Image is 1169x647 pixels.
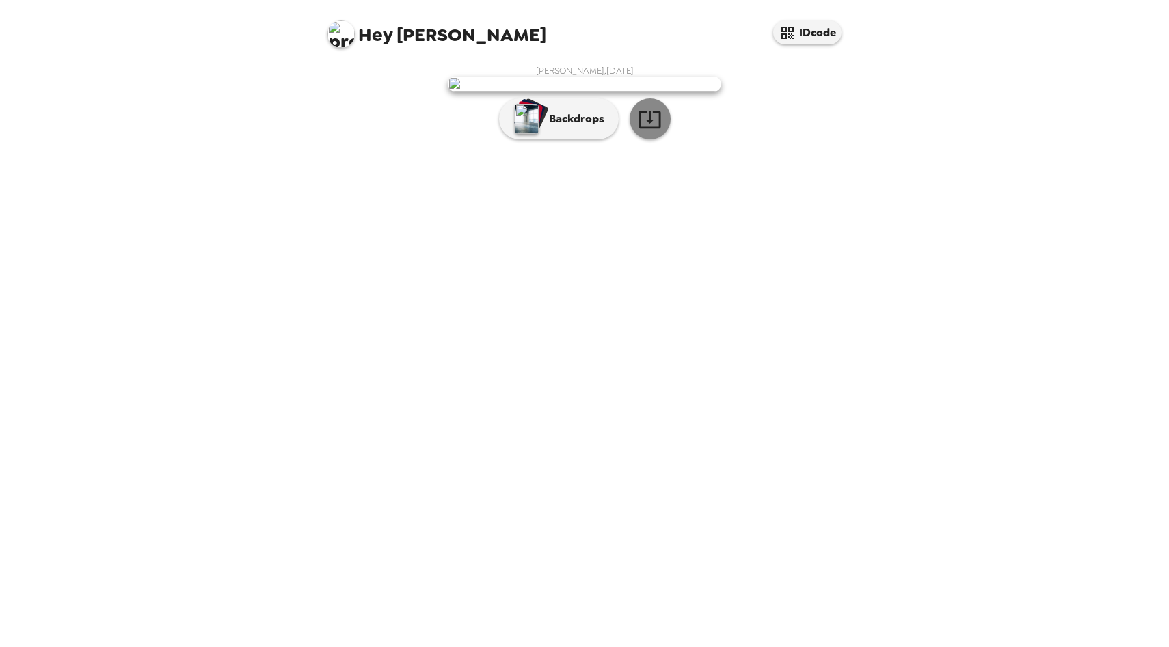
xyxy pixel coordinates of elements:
[542,111,604,127] p: Backdrops
[448,77,721,92] img: user
[327,14,546,44] span: [PERSON_NAME]
[358,23,392,47] span: Hey
[327,20,355,48] img: profile pic
[773,20,842,44] button: IDcode
[536,65,634,77] span: [PERSON_NAME] , [DATE]
[499,98,619,139] button: Backdrops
